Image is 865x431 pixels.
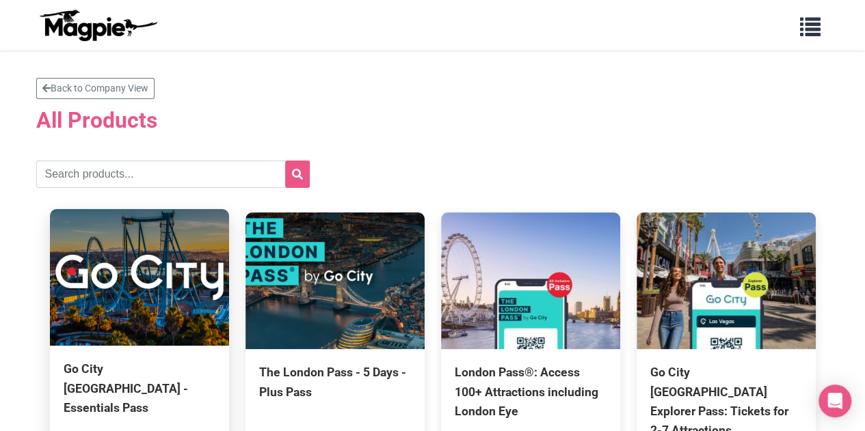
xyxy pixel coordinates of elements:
[819,385,851,417] div: Open Intercom Messenger
[455,363,607,420] div: London Pass®: Access 100+ Attractions including London Eye
[36,107,829,133] h2: All Products
[259,363,411,401] div: The London Pass - 5 Days - Plus Pass
[36,161,310,188] input: Search products...
[64,359,215,417] div: Go City [GEOGRAPHIC_DATA] - Essentials Pass
[50,209,229,346] img: Go City San Diego - Essentials Pass
[245,212,425,349] img: The London Pass - 5 Days - Plus Pass
[637,212,816,349] img: Go City Las Vegas Explorer Pass: Tickets for 2-7 Attractions
[36,78,155,99] a: Back to Company View
[441,212,620,349] img: London Pass®: Access 100+ Attractions including London Eye
[36,9,159,42] img: logo-ab69f6fb50320c5b225c76a69d11143b.png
